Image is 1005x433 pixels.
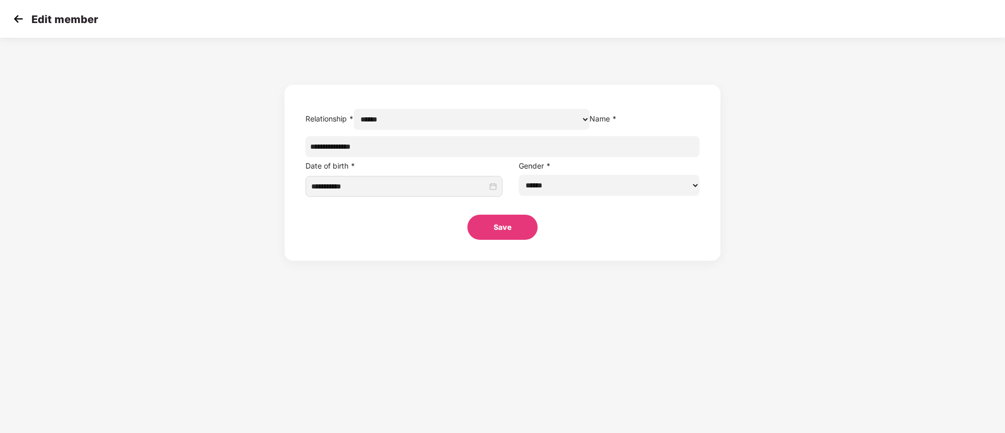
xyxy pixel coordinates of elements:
[10,11,26,27] img: svg+xml;base64,PHN2ZyB4bWxucz0iaHR0cDovL3d3dy53My5vcmcvMjAwMC9zdmciIHdpZHRoPSIzMCIgaGVpZ2h0PSIzMC...
[589,114,617,123] label: Name *
[31,13,98,26] p: Edit member
[305,161,355,170] label: Date of birth *
[467,215,538,240] button: Save
[305,114,354,123] label: Relationship *
[519,161,551,170] label: Gender *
